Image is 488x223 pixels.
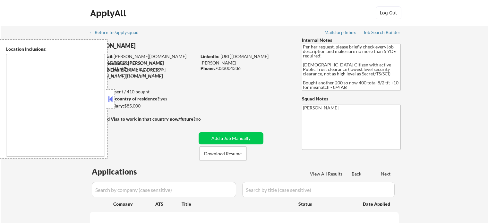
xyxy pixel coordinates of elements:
div: [EMAIL_ADDRESS][PERSON_NAME][DOMAIN_NAME] [90,67,196,79]
div: Company [113,201,155,207]
div: [PERSON_NAME] [90,42,222,50]
div: [PERSON_NAME][DOMAIN_NAME][EMAIL_ADDRESS][PERSON_NAME][DOMAIN_NAME] [90,53,196,72]
div: 230 sent / 410 bought [90,89,196,95]
div: Status [298,198,354,210]
div: ApplyAll [90,8,128,19]
button: Download Resume [199,146,247,161]
div: Applications [92,168,155,176]
a: Mailslurp Inbox [324,30,356,36]
input: Search by title (case sensitive) [242,182,395,197]
input: Search by company (case sensitive) [92,182,236,197]
div: [PERSON_NAME][DOMAIN_NAME][EMAIL_ADDRESS][PERSON_NAME][DOMAIN_NAME] [90,60,196,79]
div: Next [381,171,391,177]
div: Job Search Builder [363,30,401,35]
div: Internal Notes [302,37,401,43]
div: no [196,116,214,122]
a: [URL][DOMAIN_NAME][PERSON_NAME] [201,54,269,65]
div: Location Inclusions: [6,46,105,52]
div: Squad Notes [302,96,401,102]
strong: Phone: [201,65,215,71]
button: Log Out [376,6,401,19]
strong: Can work in country of residence?: [90,96,161,101]
div: Title [182,201,292,207]
div: ATS [155,201,182,207]
div: yes [90,96,194,102]
div: 7033004336 [201,65,291,72]
div: Back [352,171,362,177]
div: $85,000 [90,103,196,109]
div: ← Return to /applysquad [89,30,145,35]
div: Mailslurp Inbox [324,30,356,35]
div: Date Applied [363,201,391,207]
button: Add a Job Manually [199,132,263,144]
div: View All Results [310,171,344,177]
strong: Will need Visa to work in that country now/future?: [90,116,197,122]
strong: LinkedIn: [201,54,219,59]
a: ← Return to /applysquad [89,30,145,36]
